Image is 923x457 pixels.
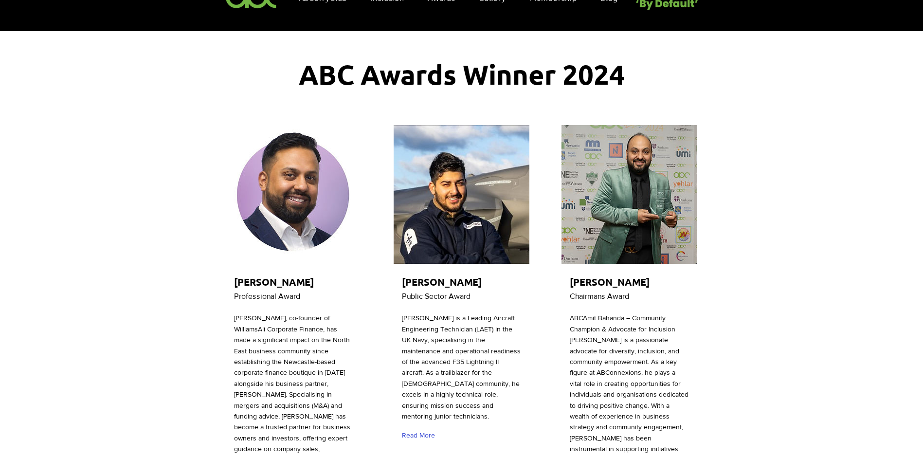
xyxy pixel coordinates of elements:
[234,292,300,300] span: Professional Award
[561,125,697,264] img: Amit Bahanda
[299,57,625,91] span: ABC Awards Winner 2024
[394,125,529,264] img: Akmal Akmed
[570,275,650,288] span: [PERSON_NAME]
[226,125,362,264] img: Abu Ali
[570,292,629,300] span: Chairmans Award
[402,431,435,440] span: Read More
[234,275,314,288] span: [PERSON_NAME]
[402,427,439,444] a: Read More
[402,292,471,300] span: Public Sector Award
[402,314,521,420] span: [PERSON_NAME] is a Leading Aircraft Engineering Technician (LAET) in the UK Navy, specialising in...
[402,275,482,288] span: [PERSON_NAME]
